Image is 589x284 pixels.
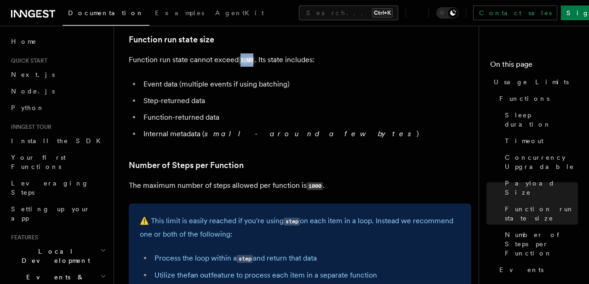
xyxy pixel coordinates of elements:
span: Usage Limits [494,77,569,87]
span: AgentKit [215,9,264,17]
a: Concurrency Upgradable [501,149,578,175]
a: AgentKit [210,3,269,25]
a: Payload Size [501,175,578,201]
h4: On this page [490,59,578,74]
a: Examples [149,3,210,25]
button: Local Development [7,243,108,269]
a: Documentation [63,3,149,26]
li: Step-returned data [141,94,471,107]
span: Node.js [11,87,55,95]
code: step [237,255,253,263]
a: Home [7,33,108,50]
a: Number of Steps per Function [129,159,244,172]
a: Functions [496,90,578,107]
p: ⚠️ This limit is easily reached if you're using on each item in a loop. Instead we recommend one ... [140,214,460,241]
em: small - around a few bytes [205,129,417,138]
span: Local Development [7,247,100,265]
span: Your first Functions [11,154,66,170]
span: Python [11,104,45,111]
span: Setting up your app [11,205,90,222]
a: Usage Limits [490,74,578,90]
li: Function-returned data [141,111,471,124]
a: Events [496,261,578,278]
a: Node.js [7,83,108,99]
span: Timeout [505,136,543,145]
a: Install the SDK [7,133,108,149]
a: Python [7,99,108,116]
span: Documentation [68,9,144,17]
kbd: Ctrl+K [372,8,393,17]
code: 32MB [239,57,255,64]
span: Examples [155,9,204,17]
p: Function run state cannot exceed . Its state includes: [129,53,471,67]
li: Internal metadata ( ) [141,128,471,140]
button: Search...Ctrl+K [299,6,398,20]
code: 1000 [307,182,323,190]
li: Event data (multiple events if using batching) [141,78,471,91]
span: Leveraging Steps [11,180,89,196]
span: Features [7,234,38,241]
a: Timeout [501,133,578,149]
a: Number of Steps per Function [501,226,578,261]
span: Events [499,265,543,274]
span: Home [11,37,37,46]
a: Setting up your app [7,201,108,226]
span: Function run state size [505,204,578,223]
li: Process the loop within a and return that data [152,252,460,265]
li: Utilize the feature to process each item in a separate function [152,269,460,282]
a: Function run state size [129,33,214,46]
code: step [284,218,300,226]
a: Contact sales [473,6,557,20]
a: Your first Functions [7,149,108,175]
span: Functions [499,94,549,103]
a: Next.js [7,66,108,83]
span: Sleep duration [505,110,578,129]
a: Leveraging Steps [7,175,108,201]
span: Quick start [7,57,47,64]
span: Inngest tour [7,123,51,131]
span: Payload Size [505,179,578,197]
span: Next.js [11,71,55,78]
span: Install the SDK [11,137,106,145]
a: Function run state size [501,201,578,226]
span: Number of Steps per Function [505,230,578,258]
button: Toggle dark mode [436,7,458,18]
a: fan out [188,271,211,279]
p: The maximum number of steps allowed per function is . [129,179,471,192]
a: Sleep duration [501,107,578,133]
span: Concurrency Upgradable [505,153,578,171]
